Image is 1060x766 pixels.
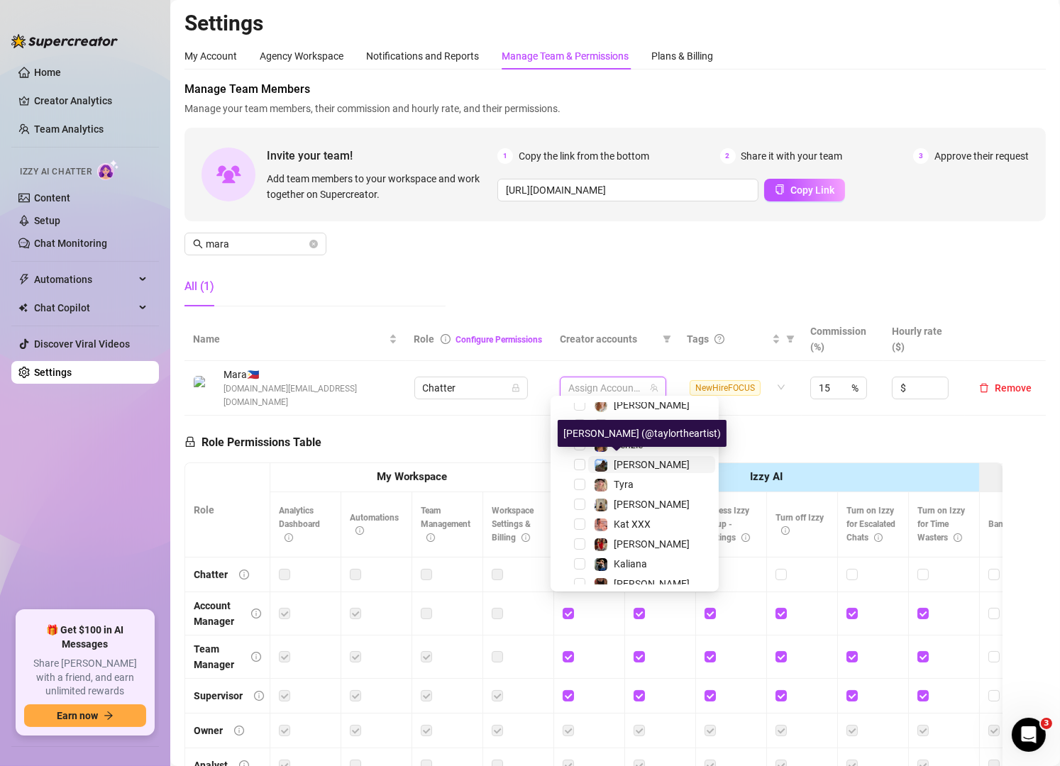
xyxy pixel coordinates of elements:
span: delete [979,383,989,393]
span: Select tree node [574,459,585,470]
span: filter [786,335,795,343]
span: search [193,239,203,249]
th: Role [185,463,270,557]
span: Kaliana [614,558,647,570]
span: 3 [1041,718,1052,729]
img: Chat Copilot [18,303,28,313]
div: Chatter [194,567,228,582]
a: Home [34,67,61,78]
span: Automations [34,268,135,291]
span: info-circle [251,652,261,662]
iframe: Intercom live chat [1012,718,1046,752]
span: [PERSON_NAME] [614,459,690,470]
a: Setup [34,215,60,226]
span: Creator accounts [560,331,657,347]
div: [PERSON_NAME] (@taylortheartist) [558,420,727,447]
span: Role [414,333,435,345]
span: Turn on Izzy for Time Wasters [917,506,965,543]
a: Settings [34,367,72,378]
img: Taylor [595,459,607,472]
img: Natasha [595,499,607,511]
span: Earn now [57,710,98,721]
span: [PERSON_NAME] [614,399,690,411]
img: Lily Rhyia [595,578,607,591]
span: Izzy AI Chatter [20,165,92,179]
span: Automations [350,513,399,536]
span: NewHireFOCUS [690,380,761,396]
a: Discover Viral Videos [34,338,130,350]
th: Hourly rate ($) [883,318,965,361]
span: info-circle [426,533,435,542]
span: arrow-right [104,711,114,721]
strong: My Workspace [377,470,447,483]
div: Agency Workspace [260,48,343,64]
h5: Role Permissions Table [184,434,321,451]
span: Approve their request [934,148,1029,164]
a: Team Analytics [34,123,104,135]
span: Select tree node [574,518,585,530]
div: Owner [194,723,223,738]
img: Mara [194,376,217,399]
div: Plans & Billing [651,48,713,64]
span: info-circle [285,533,293,542]
button: Remove [973,379,1037,396]
div: Notifications and Reports [366,48,479,64]
span: info-circle [234,726,244,736]
span: Copy the link from the bottom [519,148,649,164]
span: Manage your team members, their commission and hourly rate, and their permissions. [184,101,1046,116]
span: Chatter [423,377,519,399]
img: logo-BBDzfeDw.svg [11,34,118,48]
span: thunderbolt [18,274,30,285]
span: Access Izzy Setup - Settings [705,506,750,543]
span: team [650,384,658,392]
img: Kat XXX [595,518,607,531]
th: Commission (%) [802,318,883,361]
span: Mara 🇵🇭 [223,367,397,382]
span: info-circle [874,533,883,542]
span: Turn off Izzy [775,513,824,536]
input: Search members [206,236,307,252]
span: Kat XXX [614,518,651,530]
strong: Izzy AI [750,470,783,483]
span: lock [512,384,520,392]
span: Select tree node [574,578,585,589]
div: Account Manager [194,598,240,629]
span: Tags [687,331,709,347]
span: info-circle [781,526,790,535]
span: 🎁 Get $100 in AI Messages [24,623,146,651]
span: Workspace Settings & Billing [492,506,534,543]
div: All (1) [184,278,214,295]
span: Share it with your team [741,148,843,164]
span: Select tree node [574,419,585,431]
span: [DOMAIN_NAME][EMAIL_ADDRESS][DOMAIN_NAME] [223,382,397,409]
span: Analytics Dashboard [279,506,320,543]
span: Bank [988,519,1022,529]
img: AI Chatter [97,160,119,180]
span: lock [184,436,196,448]
span: Select tree node [574,538,585,550]
span: Name [193,331,386,347]
span: question-circle [714,334,724,344]
span: info-circle [254,691,264,701]
div: Manage Team & Permissions [502,48,629,64]
span: filter [660,328,674,350]
img: Amy Pond [595,399,607,412]
span: info-circle [355,526,364,535]
a: Chat Monitoring [34,238,107,249]
span: Turn on Izzy for Escalated Chats [846,506,895,543]
th: Name [184,318,406,361]
button: close-circle [309,240,318,248]
span: 3 [913,148,929,164]
span: [PERSON_NAME] [614,499,690,510]
img: Caroline [595,538,607,551]
span: 2 [720,148,736,164]
span: filter [663,335,671,343]
button: Earn nowarrow-right [24,704,146,727]
span: info-circle [954,533,962,542]
span: [PERSON_NAME] [614,578,690,589]
span: [PERSON_NAME] [614,538,690,550]
span: Share [PERSON_NAME] with a friend, and earn unlimited rewards [24,657,146,699]
a: Content [34,192,70,204]
span: Select tree node [574,399,585,411]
